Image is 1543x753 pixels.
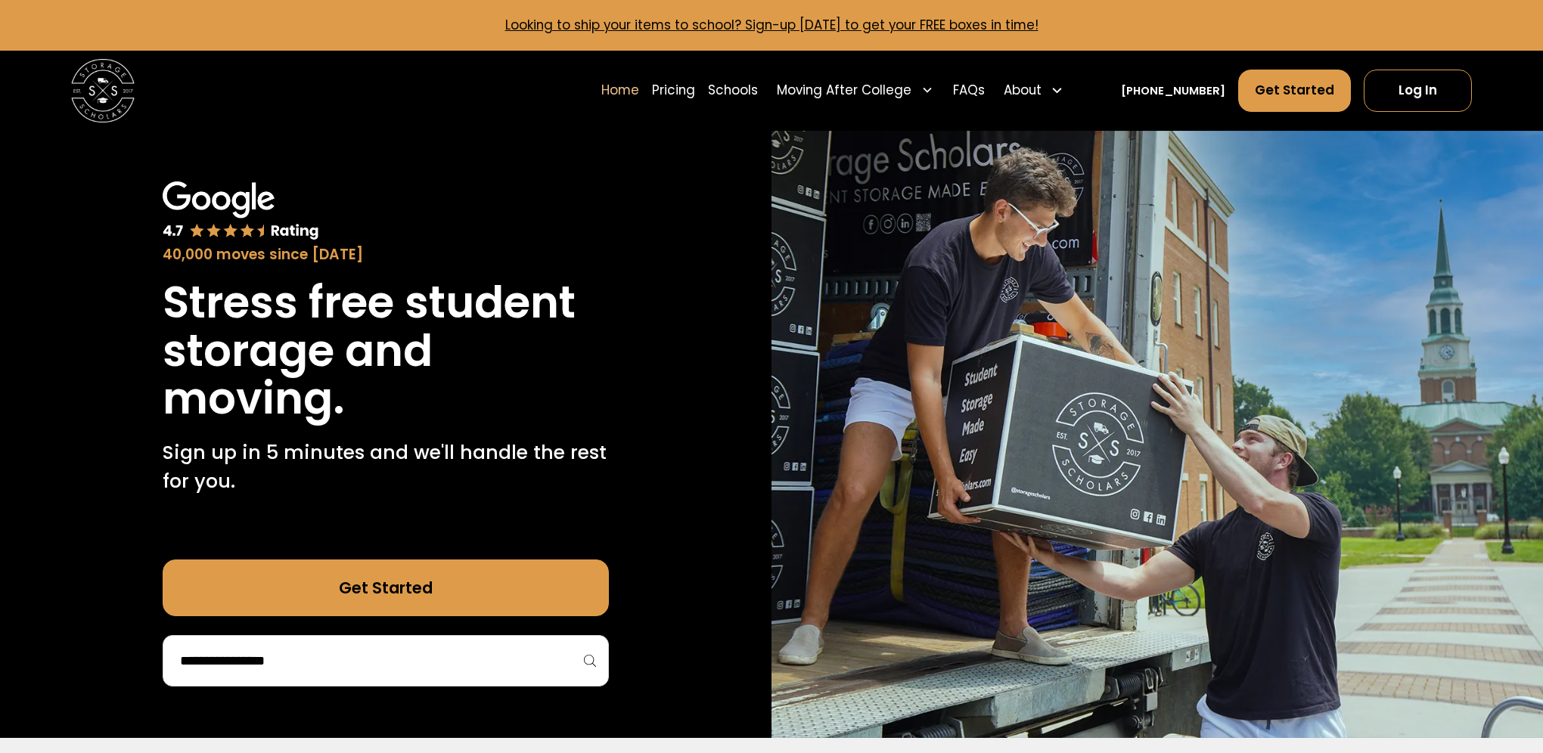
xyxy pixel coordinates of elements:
[71,59,135,122] img: Storage Scholars main logo
[652,68,695,113] a: Pricing
[1121,82,1225,99] a: [PHONE_NUMBER]
[505,16,1038,34] a: Looking to ship your items to school? Sign-up [DATE] to get your FREE boxes in time!
[163,278,608,423] h1: Stress free student storage and moving.
[1364,70,1472,113] a: Log In
[163,559,608,617] a: Get Started
[601,68,639,113] a: Home
[163,438,608,496] p: Sign up in 5 minutes and we'll handle the rest for you.
[163,244,608,265] div: 40,000 moves since [DATE]
[708,68,758,113] a: Schools
[771,68,940,113] div: Moving After College
[1004,81,1042,100] div: About
[771,131,1543,738] img: Storage Scholars makes moving and storage easy.
[1238,70,1351,113] a: Get Started
[997,68,1070,113] div: About
[777,81,911,100] div: Moving After College
[163,181,318,241] img: Google 4.7 star rating
[953,68,985,113] a: FAQs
